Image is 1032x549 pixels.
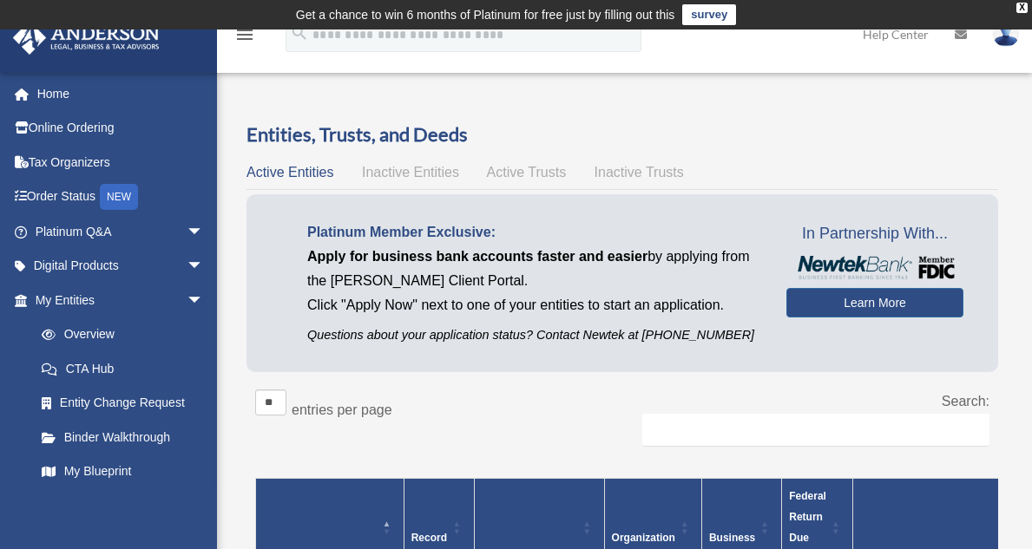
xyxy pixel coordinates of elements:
[786,220,963,248] span: In Partnership With...
[24,488,221,523] a: Tax Due Dates
[24,386,221,421] a: Entity Change Request
[246,121,998,148] h3: Entities, Trusts, and Deeds
[1016,3,1028,13] div: close
[246,165,333,180] span: Active Entities
[12,214,230,249] a: Platinum Q&Aarrow_drop_down
[100,184,138,210] div: NEW
[942,394,989,408] label: Search:
[993,22,1019,47] img: User Pic
[292,402,392,417] label: entries per page
[8,21,165,55] img: Anderson Advisors Platinum Portal
[24,454,221,489] a: My Blueprint
[795,256,955,279] img: NewtekBankLogoSM.png
[682,4,736,25] a: survey
[12,180,230,215] a: Order StatusNEW
[12,76,230,111] a: Home
[234,24,255,45] i: menu
[187,249,221,284] span: arrow_drop_down
[12,111,230,146] a: Online Ordering
[12,249,230,284] a: Digital Productsarrow_drop_down
[307,220,760,245] p: Platinum Member Exclusive:
[307,293,760,317] p: Click "Apply Now" next to one of your entities to start an application.
[12,145,230,180] a: Tax Organizers
[187,214,221,250] span: arrow_drop_down
[487,165,567,180] span: Active Trusts
[12,283,221,317] a: My Entitiesarrow_drop_down
[187,283,221,318] span: arrow_drop_down
[307,324,760,346] p: Questions about your application status? Contact Newtek at [PHONE_NUMBER]
[307,245,760,293] p: by applying from the [PERSON_NAME] Client Portal.
[296,4,675,25] div: Get a chance to win 6 months of Platinum for free just by filling out this
[595,165,684,180] span: Inactive Trusts
[290,23,309,42] i: search
[307,249,647,264] span: Apply for business bank accounts faster and easier
[24,351,221,386] a: CTA Hub
[234,30,255,45] a: menu
[24,420,221,454] a: Binder Walkthrough
[24,317,213,352] a: Overview
[362,165,459,180] span: Inactive Entities
[786,288,963,317] a: Learn More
